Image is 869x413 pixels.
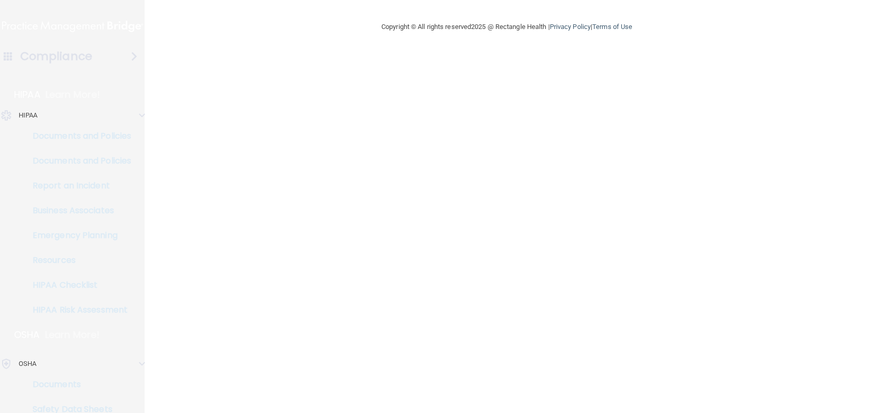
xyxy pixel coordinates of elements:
[7,255,148,265] p: Resources
[2,16,143,37] img: PMB logo
[46,89,101,101] p: Learn More!
[7,280,148,290] p: HIPAA Checklist
[14,89,40,101] p: HIPAA
[7,205,148,216] p: Business Associates
[20,49,92,64] h4: Compliance
[7,156,148,166] p: Documents and Policies
[7,181,148,191] p: Report an Incident
[7,131,148,141] p: Documents and Policies
[7,379,148,390] p: Documents
[45,329,100,341] p: Learn More!
[19,109,38,122] p: HIPAA
[592,23,632,31] a: Terms of Use
[7,230,148,241] p: Emergency Planning
[550,23,591,31] a: Privacy Policy
[19,358,36,370] p: OSHA
[7,305,148,315] p: HIPAA Risk Assessment
[318,10,696,43] div: Copyright © All rights reserved 2025 @ Rectangle Health | |
[14,329,40,341] p: OSHA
